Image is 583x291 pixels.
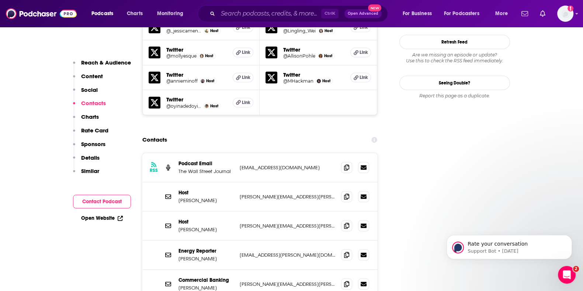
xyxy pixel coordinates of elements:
[495,8,508,19] span: More
[178,160,234,167] p: Podcast Email
[233,73,253,82] a: Link
[178,219,234,225] p: Host
[206,79,214,83] span: Host
[178,226,234,233] p: [PERSON_NAME]
[166,46,227,53] h5: Twitter
[439,8,490,20] button: open menu
[150,167,158,173] h3: RSS
[240,252,336,258] p: [EMAIL_ADDRESS][PERSON_NAME][DOMAIN_NAME]
[73,127,108,141] button: Rate Card
[205,53,213,58] span: Host
[344,9,382,18] button: Open AdvancedNew
[321,9,339,18] span: Ctrl K
[317,79,321,83] img: Michelle Hackman
[81,113,99,120] p: Charts
[166,96,227,103] h5: Twitter
[122,8,147,20] a: Charts
[73,100,106,113] button: Contacts
[6,7,77,21] img: Podchaser - Follow, Share and Rate Podcasts
[166,71,227,78] h5: Twitter
[399,76,510,90] a: Seeing Double?
[558,266,576,284] iframe: Intercom live chat
[178,190,234,196] p: Host
[127,8,143,19] span: Charts
[73,195,131,208] button: Contact Podcast
[205,29,209,33] img: Jessica Mendoza
[233,98,253,107] a: Link
[240,164,336,171] p: [EMAIL_ADDRESS][DOMAIN_NAME]
[73,59,131,73] button: Reach & Audience
[73,154,100,168] button: Details
[166,53,197,59] h5: @mollyesque
[81,100,106,107] p: Contacts
[398,8,441,20] button: open menu
[368,4,381,11] span: New
[233,48,253,57] a: Link
[399,93,510,99] div: Report this page as a duplicate.
[283,71,344,78] h5: Twitter
[81,167,99,174] p: Similar
[319,29,323,33] img: Lingling Wei
[399,35,510,49] button: Refresh Feed
[233,22,253,32] a: Link
[348,12,378,15] span: Open Advanced
[178,168,234,174] p: The Wall Street Journal
[152,8,193,20] button: open menu
[399,52,510,64] div: Are we missing an episode or update? Use this to check the RSS feed immediately.
[81,127,108,134] p: Rate Card
[444,8,479,19] span: For Podcasters
[568,6,573,11] svg: Add a profile image
[573,266,579,272] span: 2
[283,28,316,34] a: @Lingling_Wei
[360,75,368,80] span: Link
[283,53,315,59] a: @AllisonPohle
[199,54,204,58] img: Molly Ball
[490,8,517,20] button: open menu
[537,7,548,20] a: Show notifications dropdown
[157,8,183,19] span: Monitoring
[360,49,368,55] span: Link
[240,281,336,287] p: [PERSON_NAME][EMAIL_ADDRESS][PERSON_NAME][DOMAIN_NAME]
[81,154,100,161] p: Details
[166,78,198,84] a: @annieminoff
[205,104,209,108] img: Oyin Adedoyin
[283,78,313,84] a: @MHackman
[435,219,583,271] iframe: Intercom notifications message
[242,100,250,105] span: Link
[240,223,336,229] p: [PERSON_NAME][EMAIL_ADDRESS][PERSON_NAME][DOMAIN_NAME]
[178,248,234,254] p: Energy Reporter
[403,8,432,19] span: For Business
[81,215,123,221] a: Open Website
[557,6,573,22] button: Show profile menu
[350,22,371,32] a: Link
[360,24,368,30] span: Link
[242,24,250,30] span: Link
[81,73,103,80] p: Content
[73,167,99,181] button: Similar
[325,28,333,33] span: Host
[166,28,202,34] a: @_jessicamendoza
[201,79,205,83] img: Annie Minoff
[319,54,323,58] img: Allison Pohle
[178,285,234,291] p: [PERSON_NAME]
[557,6,573,22] span: Logged in as AlkaNara
[91,8,113,19] span: Podcasts
[166,103,202,109] a: @oyinadedoyin5
[81,141,105,148] p: Sponsors
[81,86,98,93] p: Social
[518,7,531,20] a: Show notifications dropdown
[557,6,573,22] img: User Profile
[178,277,234,283] p: Commercial Banking
[322,79,330,83] span: Host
